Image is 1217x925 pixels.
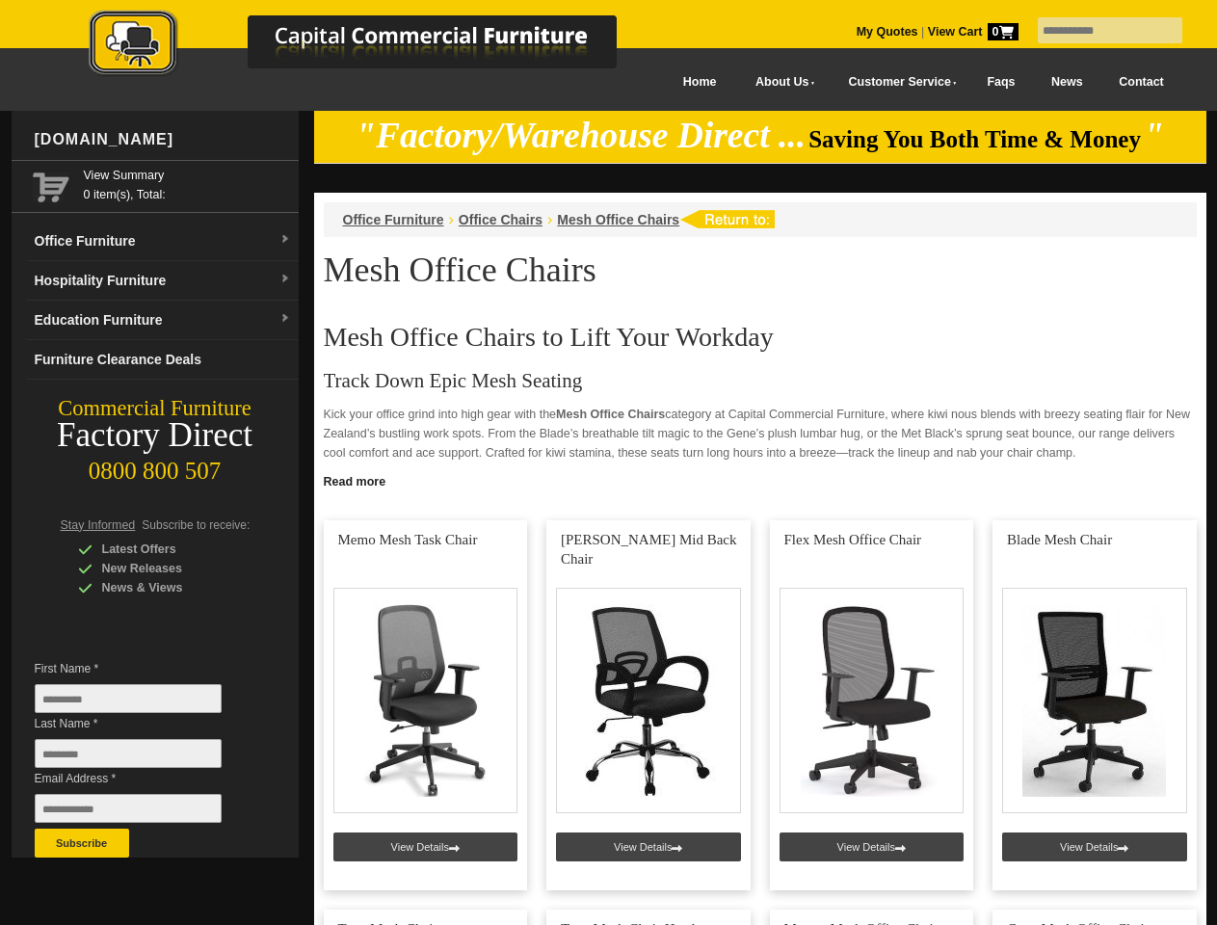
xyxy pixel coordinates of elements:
span: 0 item(s), Total: [84,166,291,201]
div: [DOMAIN_NAME] [27,111,299,169]
div: News & Views [78,578,261,597]
a: View Summary [84,166,291,185]
strong: Mesh Office Chairs [556,408,665,421]
a: Hospitality Furnituredropdown [27,261,299,301]
span: Email Address * [35,769,251,788]
input: Last Name * [35,739,222,768]
a: Contact [1100,61,1181,104]
a: Office Furnituredropdown [27,222,299,261]
div: Commercial Furniture [12,395,299,422]
img: return to [679,210,775,228]
div: Factory Direct [12,422,299,449]
div: 0800 800 507 [12,448,299,485]
a: Office Chairs [459,212,542,227]
span: Stay Informed [61,518,136,532]
li: › [547,210,552,229]
a: Capital Commercial Furniture Logo [36,10,710,86]
a: View Cart0 [924,25,1018,39]
span: First Name * [35,659,251,678]
img: dropdown [279,234,291,246]
li: › [449,210,454,229]
img: Capital Commercial Furniture Logo [36,10,710,80]
input: Email Address * [35,794,222,823]
span: 0 [988,23,1019,40]
span: Subscribe to receive: [142,518,250,532]
em: " [1144,116,1164,155]
h3: Track Down Epic Mesh Seating [324,371,1197,390]
strong: View Cart [928,25,1019,39]
a: About Us [734,61,827,104]
p: Kick your office grind into high gear with the category at Capital Commercial Furniture, where ki... [324,405,1197,462]
h1: Mesh Office Chairs [324,251,1197,288]
a: Click to read more [314,467,1206,491]
a: Education Furnituredropdown [27,301,299,340]
img: dropdown [279,313,291,325]
img: dropdown [279,274,291,285]
a: News [1033,61,1100,104]
button: Subscribe [35,829,129,858]
div: New Releases [78,559,261,578]
span: Saving You Both Time & Money [808,126,1141,152]
div: Latest Offers [78,540,261,559]
a: My Quotes [857,25,918,39]
a: Mesh Office Chairs [557,212,679,227]
em: "Factory/Warehouse Direct ... [356,116,806,155]
h2: Mesh Office Chairs to Lift Your Workday [324,323,1197,352]
span: Last Name * [35,714,251,733]
a: Furniture Clearance Deals [27,340,299,380]
a: Office Furniture [343,212,444,227]
input: First Name * [35,684,222,713]
a: Customer Service [827,61,968,104]
a: Faqs [969,61,1034,104]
